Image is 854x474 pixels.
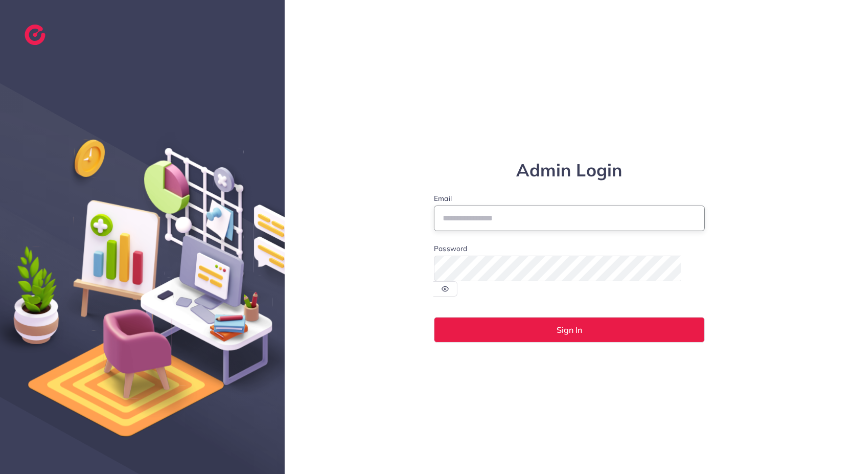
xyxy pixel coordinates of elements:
label: Email [434,193,705,204]
button: Sign In [434,317,705,343]
span: Sign In [557,326,582,334]
img: logo [25,25,45,45]
label: Password [434,243,467,254]
h1: Admin Login [434,160,705,181]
